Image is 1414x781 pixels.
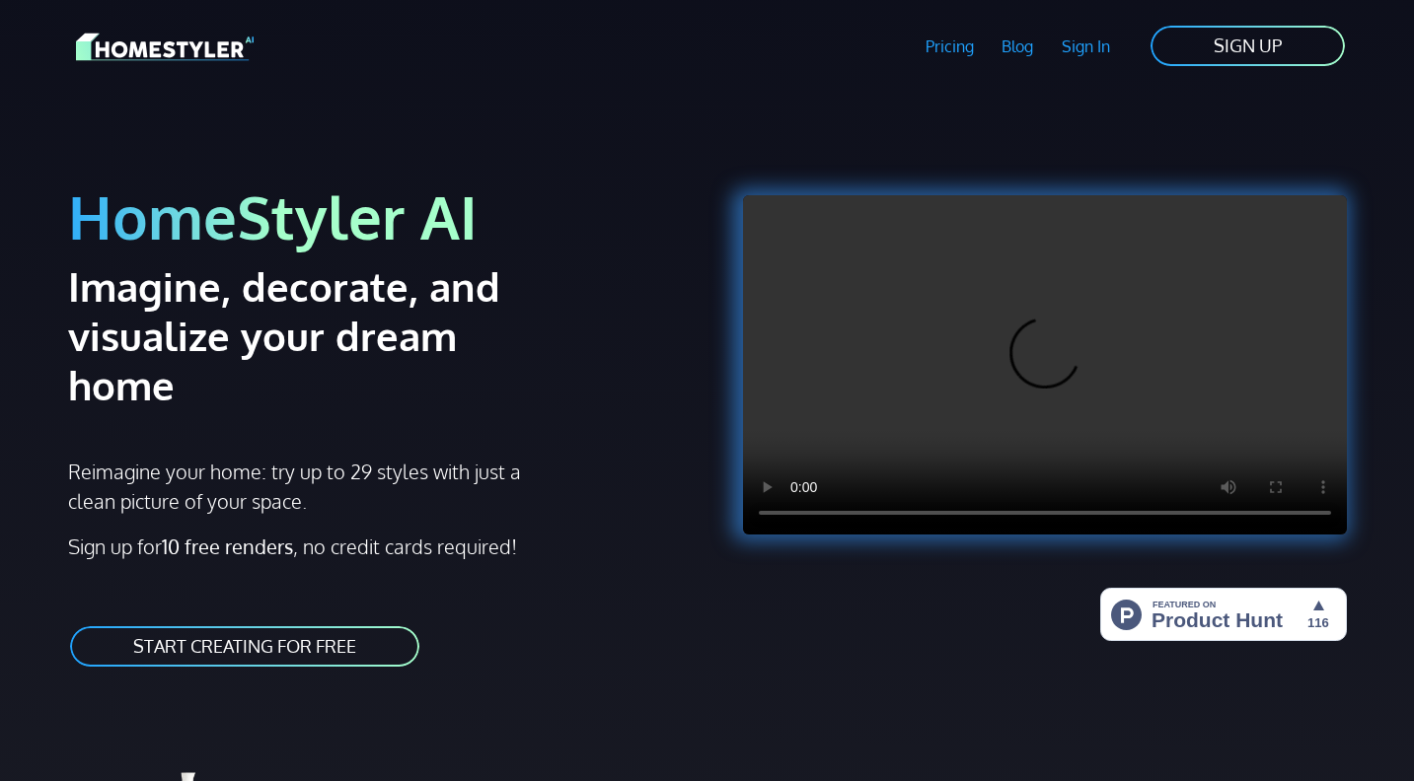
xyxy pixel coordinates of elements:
h2: Imagine, decorate, and visualize your dream home [68,261,570,409]
a: Sign In [1048,24,1125,69]
img: HomeStyler AI - Interior Design Made Easy: One Click to Your Dream Home | Product Hunt [1100,588,1347,641]
a: SIGN UP [1149,24,1347,68]
a: Blog [988,24,1048,69]
a: START CREATING FOR FREE [68,624,421,669]
a: Pricing [911,24,988,69]
h1: HomeStyler AI [68,179,696,253]
p: Sign up for , no credit cards required! [68,532,696,561]
p: Reimagine your home: try up to 29 styles with just a clean picture of your space. [68,457,539,516]
strong: 10 free renders [162,533,293,559]
img: HomeStyler AI logo [76,30,254,64]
